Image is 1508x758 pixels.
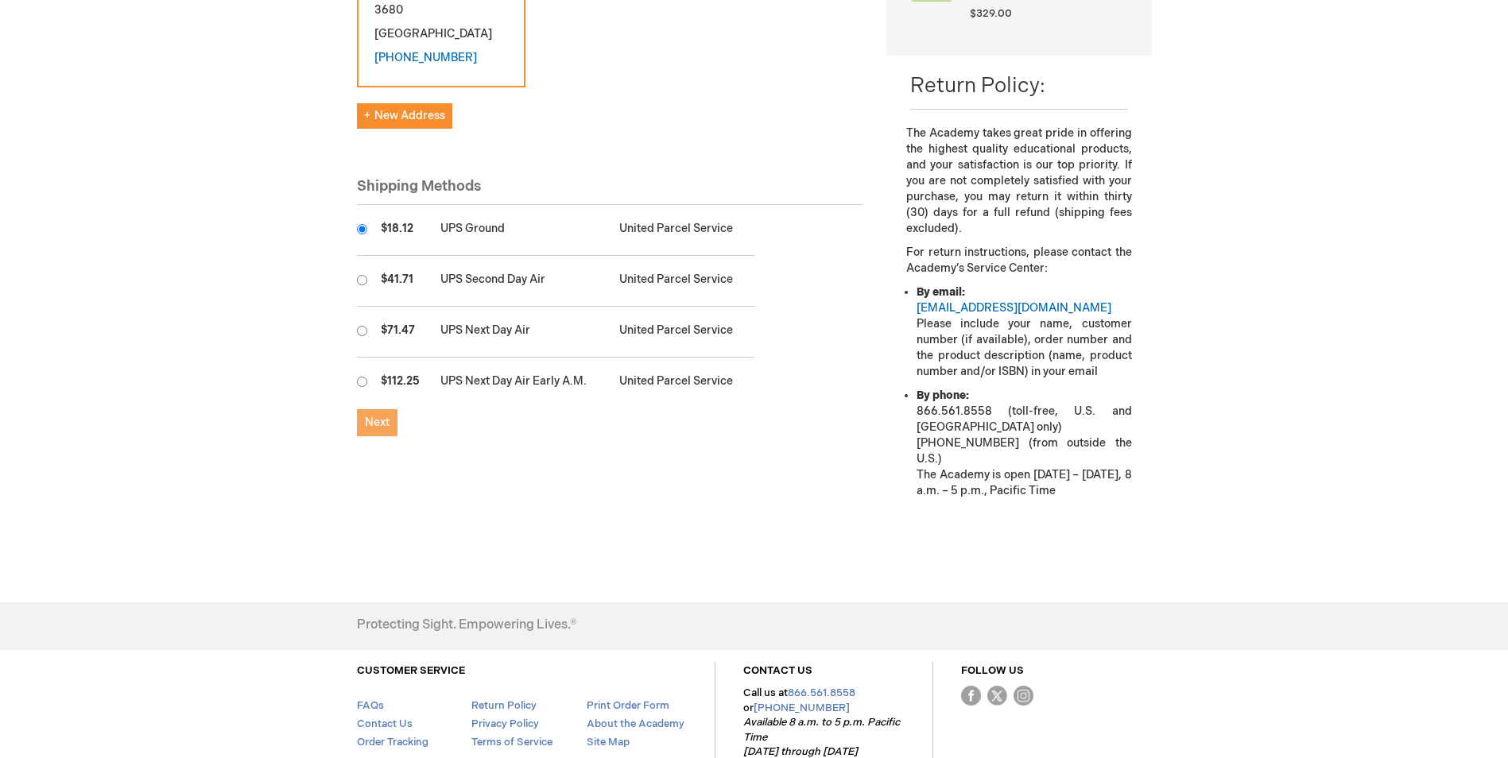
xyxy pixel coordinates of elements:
[357,717,413,730] a: Contact Us
[381,273,413,286] span: $41.71
[587,717,684,730] a: About the Academy
[917,285,965,299] strong: By email:
[917,301,1111,315] a: [EMAIL_ADDRESS][DOMAIN_NAME]
[357,736,428,748] a: Order Tracking
[432,358,611,408] td: UPS Next Day Air Early A.M.
[357,618,576,632] h4: Protecting Sight. Empowering Lives.®
[611,205,754,256] td: United Parcel Service
[432,205,611,256] td: UPS Ground
[788,686,855,699] a: 866.561.8558
[381,222,413,235] span: $18.12
[906,126,1131,237] p: The Academy takes great pride in offering the highest quality educational products, and your sati...
[471,699,537,712] a: Return Policy
[611,307,754,358] td: United Parcel Service
[743,716,900,758] em: Available 8 a.m. to 5 p.m. Pacific Time [DATE] through [DATE]
[432,256,611,307] td: UPS Second Day Air
[611,256,754,307] td: United Parcel Service
[365,416,390,429] span: Next
[743,664,812,677] a: CONTACT US
[357,699,384,712] a: FAQs
[357,409,397,436] button: Next
[961,664,1024,677] a: FOLLOW US
[917,388,1131,499] li: 866.561.8558 (toll-free, U.S. and [GEOGRAPHIC_DATA] only) [PHONE_NUMBER] (from outside the U.S.) ...
[587,699,669,712] a: Print Order Form
[917,284,1131,380] li: Please include your name, customer number (if available), order number and the product descriptio...
[611,358,754,408] td: United Parcel Service
[432,307,611,358] td: UPS Next Day Air
[754,702,850,714] a: [PHONE_NUMBER]
[910,74,1045,99] span: Return Policy:
[357,103,452,129] button: New Address
[374,51,477,64] a: [PHONE_NUMBER]
[381,374,420,388] span: $112.25
[1014,686,1033,706] img: instagram
[357,176,863,206] div: Shipping Methods
[987,686,1007,706] img: Twitter
[364,109,445,122] span: New Address
[970,7,1012,20] span: $329.00
[961,686,981,706] img: Facebook
[471,736,552,748] a: Terms of Service
[471,717,539,730] a: Privacy Policy
[906,245,1131,277] p: For return instructions, please contact the Academy’s Service Center:
[381,323,415,337] span: $71.47
[357,664,465,677] a: CUSTOMER SERVICE
[917,389,969,402] strong: By phone:
[587,736,630,748] a: Site Map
